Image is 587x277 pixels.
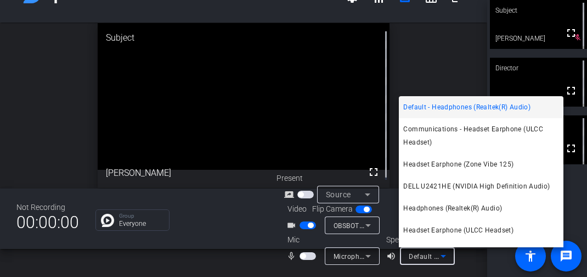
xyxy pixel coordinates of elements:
[403,246,544,259] span: Line (Voicemod Virtual Audio Device (WDM))
[403,224,513,237] span: Headset Earphone (ULCC Headset)
[403,202,502,215] span: Headphones (Realtek(R) Audio)
[403,180,550,193] span: DELL U2421HE (NVIDIA High Definition Audio)
[403,123,559,149] span: Communications - Headset Earphone (ULCC Headset)
[403,158,513,171] span: Headset Earphone (Zone Vibe 125)
[403,101,530,114] span: Default - Headphones (Realtek(R) Audio)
